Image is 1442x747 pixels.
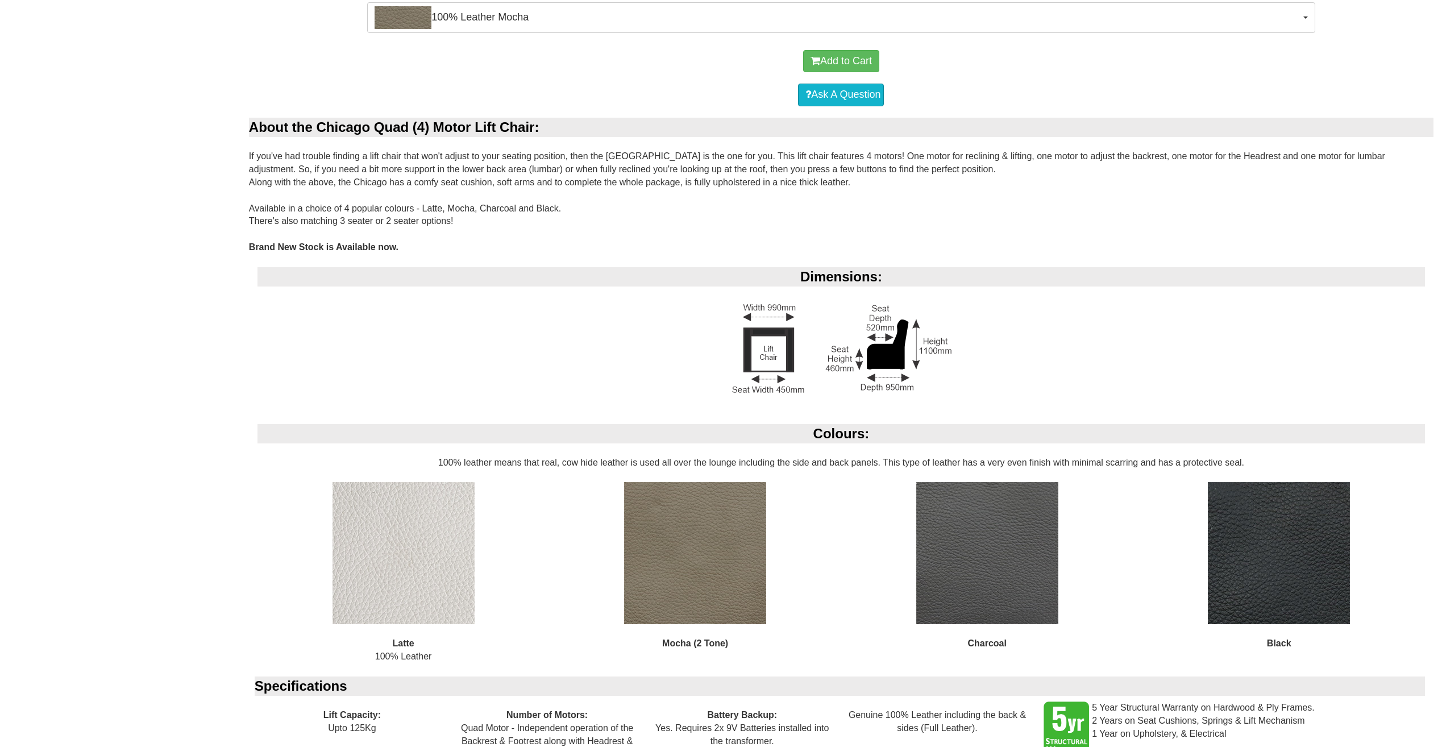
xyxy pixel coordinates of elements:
[624,482,766,624] img: Mocha
[367,2,1315,33] button: 100% Leather Mocha100% Leather Mocha
[323,710,381,720] b: Lift Capacity:
[1208,482,1350,624] img: Black
[916,482,1058,624] img: Charcoal
[249,118,1433,137] div: About the Chicago Quad (4) Motor Lift Chair:
[1267,638,1291,648] b: Black
[375,6,1300,29] span: 100% Leather Mocha
[249,424,1433,677] div: 100% leather means that real, cow hide leather is used all over the lounge including the side and...
[798,84,884,106] a: Ask A Question
[662,638,728,648] b: Mocha (2 Tone)
[967,638,1006,648] b: Charcoal
[333,482,475,624] img: Latte
[375,6,431,29] img: 100% Leather Mocha
[257,482,550,676] div: 100% Leather
[506,710,588,720] b: Number of Motors:
[255,677,1425,696] div: Specifications
[728,300,955,398] img: Lift Chair
[707,710,777,720] b: Battery Backup:
[392,638,414,648] b: Latte
[257,267,1425,287] div: Dimensions:
[257,424,1425,443] div: Colours:
[249,242,398,252] b: Brand New Stock is Available now.
[803,50,879,73] button: Add to Cart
